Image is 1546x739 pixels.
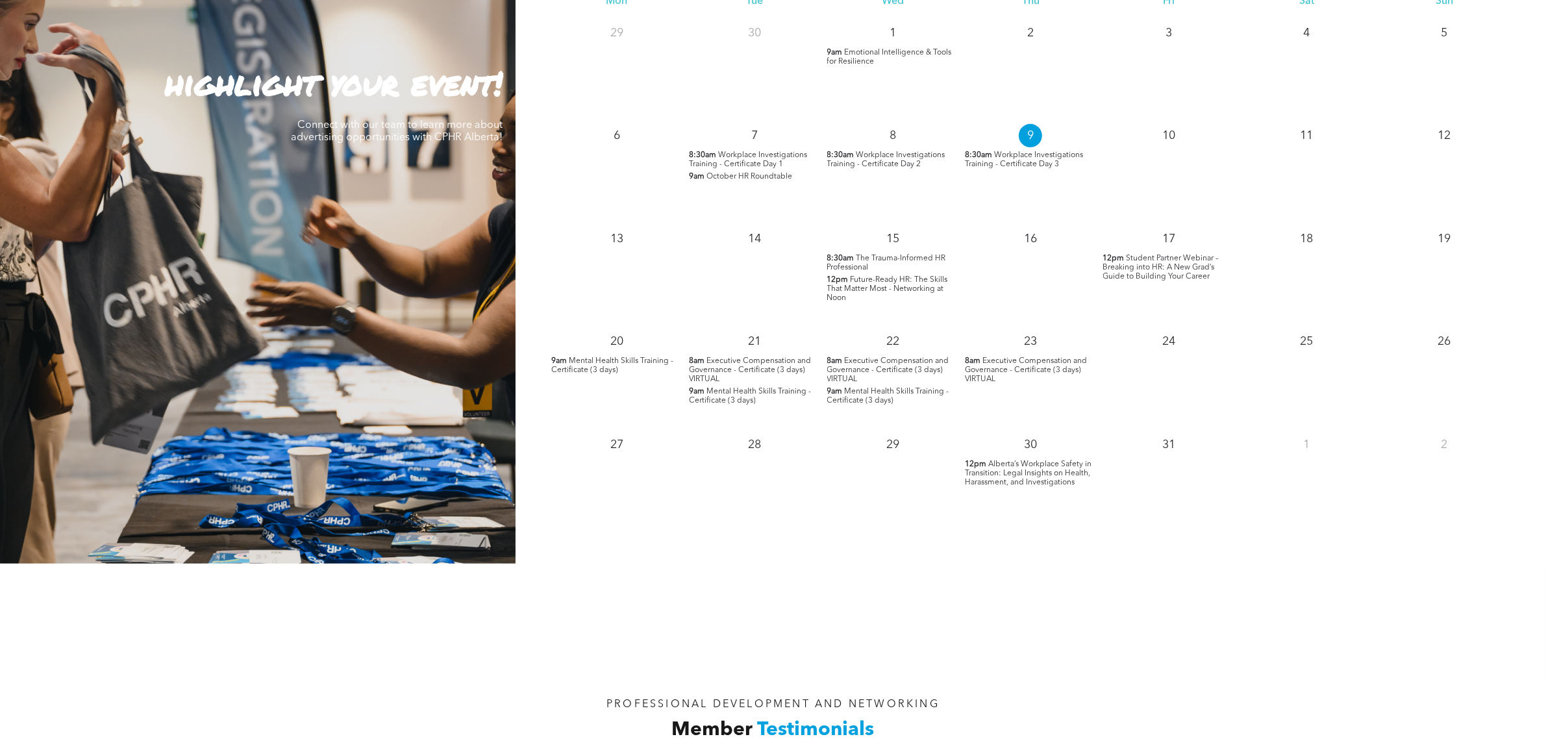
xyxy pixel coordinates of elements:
span: 12pm [965,460,986,469]
p: 8 [881,124,904,147]
span: Mental Health Skills Training - Certificate (3 days) [689,388,811,405]
p: 26 [1433,330,1456,353]
p: 15 [881,227,904,251]
p: 29 [605,21,629,45]
span: Student Partner Webinar – Breaking into HR: A New Grad’s Guide to Building Your Career [1103,255,1219,281]
p: 17 [1157,227,1180,251]
span: Alberta’s Workplace Safety in Transition: Legal Insights on Health, Harassment, and Investigations [965,460,1091,486]
p: 10 [1157,124,1180,147]
span: 9am [827,387,843,396]
p: 29 [881,433,904,457]
p: 19 [1433,227,1456,251]
p: 30 [1019,433,1042,457]
strong: highlight your event! [165,60,503,106]
p: 3 [1157,21,1180,45]
span: Workplace Investigations Training - Certificate Day 1 [689,151,807,168]
p: 21 [743,330,766,353]
span: Executive Compensation and Governance - Certificate (3 days) VIRTUAL [965,357,1087,383]
p: 4 [1295,21,1318,45]
p: 9 [1019,124,1042,147]
span: 9am [551,357,567,366]
span: PROFESSIONAL DEVELOPMENT AND NETWORKING [606,699,940,710]
p: 23 [1019,330,1042,353]
p: 2 [1019,21,1042,45]
p: 20 [605,330,629,353]
span: 12pm [1103,254,1125,263]
span: 8am [689,357,704,366]
p: 12 [1433,124,1456,147]
span: Mental Health Skills Training - Certificate (3 days) [551,357,673,374]
p: 18 [1295,227,1318,251]
span: Emotional Intelligence & Tools for Resilience [827,49,952,66]
span: 9am [689,387,704,396]
p: 31 [1157,433,1180,457]
span: The Trauma-Informed HR Professional [827,255,946,271]
span: 9am [689,172,704,181]
span: Workplace Investigations Training - Certificate Day 3 [965,151,1083,168]
span: 8:30am [689,151,716,160]
span: 8am [827,357,843,366]
span: Executive Compensation and Governance - Certificate (3 days) VIRTUAL [689,357,811,383]
p: 7 [743,124,766,147]
span: 9am [827,48,843,57]
span: Future-Ready HR: The Skills That Matter Most - Networking at Noon [827,276,948,302]
span: 8:30am [827,151,854,160]
p: 5 [1433,21,1456,45]
p: 13 [605,227,629,251]
span: Connect with our team to learn more about advertising opportunities with CPHR Alberta! [291,120,503,143]
span: 12pm [827,275,849,284]
span: Mental Health Skills Training - Certificate (3 days) [827,388,949,405]
p: 1 [1295,433,1318,457]
span: October HR Roundtable [706,173,792,181]
p: 27 [605,433,629,457]
p: 14 [743,227,766,251]
span: Workplace Investigations Training - Certificate Day 2 [827,151,945,168]
span: 8:30am [827,254,854,263]
p: 6 [605,124,629,147]
p: 2 [1433,433,1456,457]
p: 1 [881,21,904,45]
span: 8am [965,357,980,366]
span: Executive Compensation and Governance - Certificate (3 days) VIRTUAL [827,357,949,383]
p: 30 [743,21,766,45]
span: 8:30am [965,151,992,160]
p: 16 [1019,227,1042,251]
p: 28 [743,433,766,457]
p: 11 [1295,124,1318,147]
p: 24 [1157,330,1180,353]
p: 22 [881,330,904,353]
p: 25 [1295,330,1318,353]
